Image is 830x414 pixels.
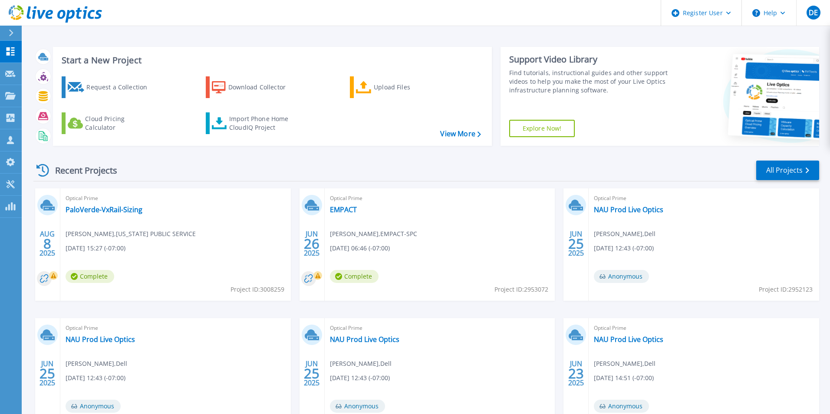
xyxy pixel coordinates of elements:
span: 25 [568,240,584,247]
span: Project ID: 3008259 [231,285,284,294]
span: Anonymous [594,270,649,283]
span: 8 [43,240,51,247]
a: Request a Collection [62,76,158,98]
span: Optical Prime [330,323,550,333]
a: NAU Prod Live Optics [594,205,663,214]
span: Complete [330,270,379,283]
span: Anonymous [330,400,385,413]
div: Cloud Pricing Calculator [85,115,155,132]
span: Anonymous [594,400,649,413]
a: NAU Prod Live Optics [66,335,135,344]
a: PaloVerde-VxRail-Sizing [66,205,142,214]
div: JUN 2025 [568,358,584,389]
h3: Start a New Project [62,56,481,65]
span: [DATE] 14:51 (-07:00) [594,373,654,383]
a: Explore Now! [509,120,575,137]
span: 23 [568,370,584,377]
span: 25 [40,370,55,377]
span: [PERSON_NAME] , Dell [594,359,655,368]
a: View More [440,130,481,138]
a: Upload Files [350,76,447,98]
span: Optical Prime [594,194,814,203]
span: [DATE] 12:43 (-07:00) [594,243,654,253]
span: Optical Prime [594,323,814,333]
div: JUN 2025 [568,228,584,260]
a: NAU Prod Live Optics [330,335,399,344]
a: Download Collector [206,76,303,98]
span: 26 [304,240,319,247]
span: [DATE] 15:27 (-07:00) [66,243,125,253]
span: [DATE] 06:46 (-07:00) [330,243,390,253]
span: [PERSON_NAME] , [US_STATE] PUBLIC SERVICE [66,229,196,239]
span: [DATE] 12:43 (-07:00) [330,373,390,383]
span: [PERSON_NAME] , Dell [330,359,392,368]
span: Anonymous [66,400,121,413]
span: Optical Prime [330,194,550,203]
div: JUN 2025 [39,358,56,389]
div: Download Collector [228,79,298,96]
a: EMPACT [330,205,357,214]
span: [DATE] 12:43 (-07:00) [66,373,125,383]
span: [PERSON_NAME] , Dell [594,229,655,239]
span: Project ID: 2952123 [759,285,813,294]
div: AUG 2025 [39,228,56,260]
a: All Projects [756,161,819,180]
div: JUN 2025 [303,228,320,260]
div: JUN 2025 [303,358,320,389]
a: NAU Prod Live Optics [594,335,663,344]
span: [PERSON_NAME] , EMPACT-SPC [330,229,417,239]
span: DE [809,9,818,16]
div: Request a Collection [86,79,156,96]
span: 25 [304,370,319,377]
div: Upload Files [374,79,443,96]
span: Optical Prime [66,323,286,333]
span: Optical Prime [66,194,286,203]
div: Support Video Library [509,54,672,65]
span: Project ID: 2953072 [494,285,548,294]
div: Import Phone Home CloudIQ Project [229,115,297,132]
div: Find tutorials, instructional guides and other support videos to help you make the most of your L... [509,69,672,95]
span: Complete [66,270,114,283]
a: Cloud Pricing Calculator [62,112,158,134]
span: [PERSON_NAME] , Dell [66,359,127,368]
div: Recent Projects [33,160,129,181]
